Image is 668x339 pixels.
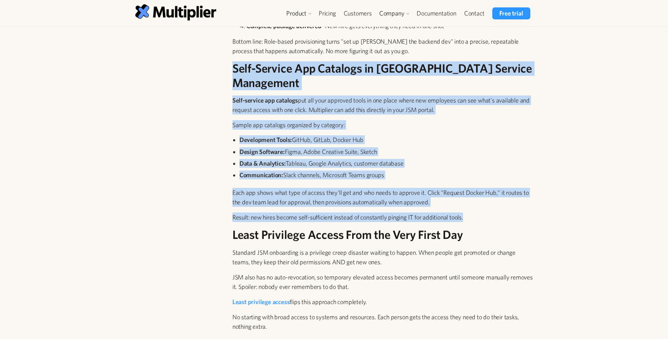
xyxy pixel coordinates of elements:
strong: Design Software: [239,148,285,155]
p: put all your approved tools in one place where new employees can see what's available and request... [232,95,533,115]
p: Result: new hires become self-sufficient instead of constantly pinging IT for additional tools. [232,212,533,222]
a: Free trial [492,7,530,19]
p: Bottom line: Role-based provisioning turns "set up [PERSON_NAME] the backend dev" into a precise,... [232,37,533,56]
strong: Communication: [239,171,283,179]
h2: Self-Service App Catalogs in [GEOGRAPHIC_DATA] Service Management [232,61,533,90]
div: Company [376,7,413,19]
p: JSM also has no auto-revocation, so temporary elevated access becomes permanent until someone man... [232,272,533,291]
a: Customers [340,7,376,19]
strong: Complete package delivered [246,22,321,30]
a: Documentation [413,7,460,19]
strong: Development Tools: [239,136,292,143]
div: Company [379,9,405,18]
p: Each app shows what type of access they'll get and who needs to approve it. Click "Request Docker... [232,188,533,207]
a: Pricing [315,7,340,19]
p: flips this approach completely. [232,297,533,307]
li: Figma, Adobe Creative Suite, Sketch [239,147,533,156]
strong: Self-service app catalogs [232,97,298,104]
strong: Data & Analytics: [239,160,286,167]
p: Standard JSM onboarding is a privilege creep disaster waiting to happen. When people get promoted... [232,248,533,267]
a: Least privilege access [232,298,290,306]
h2: Least Privilege Access From the Very First Day [232,228,533,242]
p: No starting with broad access to systems and resources. Each person gets the access they need to ... [232,312,533,331]
li: Slack channels, Microsoft Teams groups [239,171,533,179]
li: Tableau, Google Analytics, customer database [239,159,533,168]
div: Product [283,7,315,19]
a: Contact [460,7,488,19]
div: Product [286,9,306,18]
li: GitHub, GitLab, Docker Hub [239,135,533,144]
p: Sample app catalogs organized by category: [232,120,533,130]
